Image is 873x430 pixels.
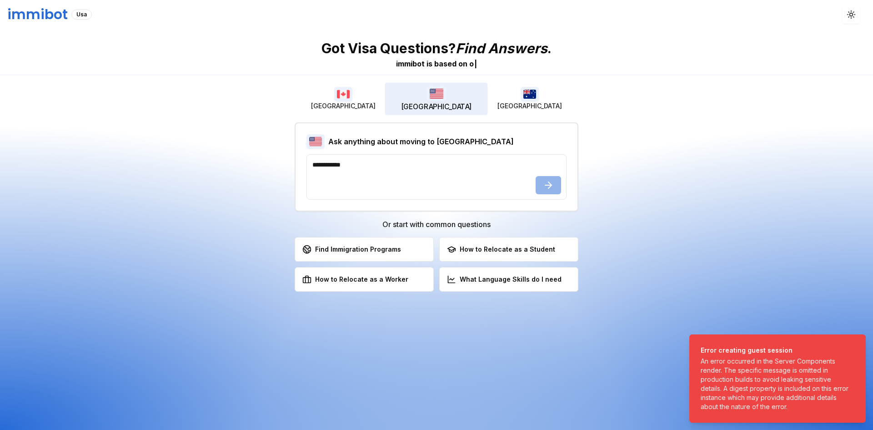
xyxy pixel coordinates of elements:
[447,245,555,254] div: How to Relocate as a Student
[311,101,376,111] span: [GEOGRAPHIC_DATA]
[295,267,434,292] button: How to Relocate as a Worker
[321,40,552,56] p: Got Visa Questions? .
[521,87,539,101] img: Australia flag
[302,275,408,284] div: How to Relocate as a Worker
[434,59,474,68] span: b a s e d o n o
[302,245,401,254] div: Find Immigration Programs
[701,346,851,355] div: Error creating guest session
[334,87,352,101] img: Canada flag
[7,6,68,23] h1: immibot
[396,58,432,69] div: immibot is
[456,40,547,56] span: Find Answers
[439,267,578,292] button: What Language Skills do I need
[426,86,447,101] img: USA flag
[701,357,851,411] div: An error occurred in the Server Components render. The specific message is omitted in production ...
[497,101,562,111] span: [GEOGRAPHIC_DATA]
[447,275,562,284] div: What Language Skills do I need
[306,134,325,149] img: USA flag
[71,10,92,20] div: Usa
[295,237,434,262] button: Find Immigration Programs
[401,102,472,112] span: [GEOGRAPHIC_DATA]
[328,136,514,147] h2: Ask anything about moving to [GEOGRAPHIC_DATA]
[439,237,578,262] button: How to Relocate as a Student
[295,219,578,230] h3: Or start with common questions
